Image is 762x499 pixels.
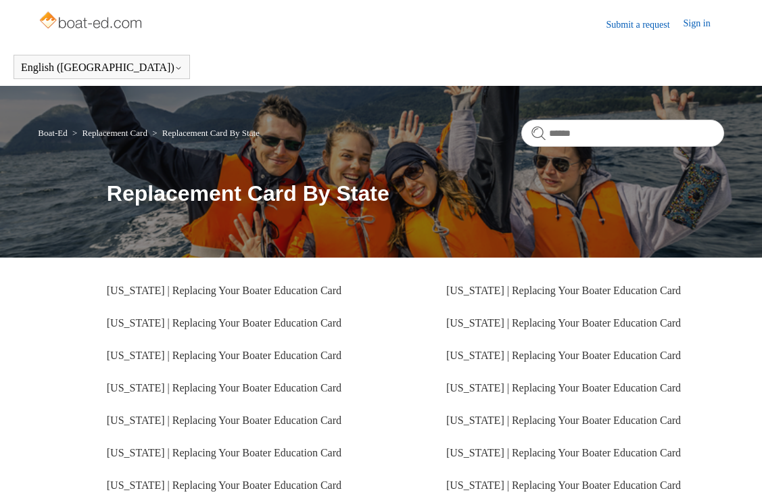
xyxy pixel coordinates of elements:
[70,128,149,138] li: Replacement Card
[446,350,681,361] a: [US_STATE] | Replacing Your Boater Education Card
[107,285,341,296] a: [US_STATE] | Replacing Your Boater Education Card
[107,447,341,458] a: [US_STATE] | Replacing Your Boater Education Card
[446,382,681,394] a: [US_STATE] | Replacing Your Boater Education Card
[446,414,681,426] a: [US_STATE] | Replacing Your Boater Education Card
[162,128,260,138] a: Replacement Card By State
[606,18,683,32] a: Submit a request
[684,16,724,32] a: Sign in
[521,120,724,147] input: Search
[446,479,681,491] a: [US_STATE] | Replacing Your Boater Education Card
[38,128,67,138] a: Boat-Ed
[107,177,724,210] h1: Replacement Card By State
[107,350,341,361] a: [US_STATE] | Replacing Your Boater Education Card
[82,128,147,138] a: Replacement Card
[446,447,681,458] a: [US_STATE] | Replacing Your Boater Education Card
[149,128,260,138] li: Replacement Card By State
[446,285,681,296] a: [US_STATE] | Replacing Your Boater Education Card
[107,317,341,329] a: [US_STATE] | Replacing Your Boater Education Card
[107,382,341,394] a: [US_STATE] | Replacing Your Boater Education Card
[446,317,681,329] a: [US_STATE] | Replacing Your Boater Education Card
[38,128,70,138] li: Boat-Ed
[107,414,341,426] a: [US_STATE] | Replacing Your Boater Education Card
[38,8,145,35] img: Boat-Ed Help Center home page
[107,479,341,491] a: [US_STATE] | Replacing Your Boater Education Card
[21,62,183,74] button: English ([GEOGRAPHIC_DATA])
